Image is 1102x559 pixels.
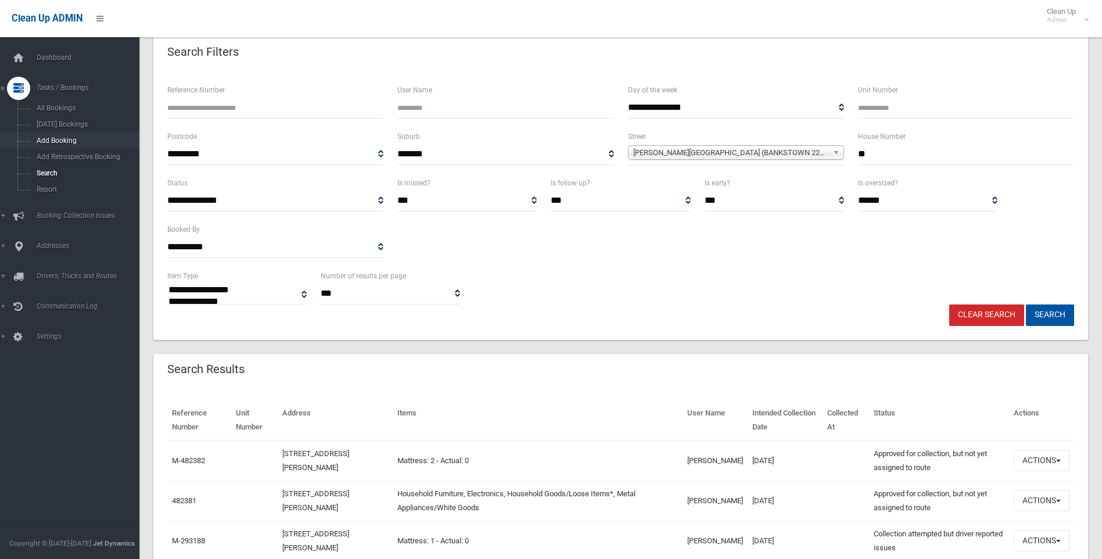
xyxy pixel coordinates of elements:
label: Day of the week [628,84,677,96]
strong: Jet Dynamics [93,539,135,547]
header: Search Filters [153,41,253,63]
label: Unit Number [858,84,898,96]
a: [STREET_ADDRESS][PERSON_NAME] [282,529,349,552]
th: Address [278,400,393,440]
label: Status [167,177,188,189]
span: Clean Up [1041,7,1087,24]
label: Is early? [705,177,730,189]
a: Clear Search [949,304,1024,326]
span: Addresses [33,242,148,250]
span: Report [33,185,138,193]
label: Reference Number [167,84,225,96]
span: Drivers, Trucks and Routes [33,272,148,280]
td: Approved for collection, but not yet assigned to route [869,440,1009,481]
span: Clean Up ADMIN [12,13,82,24]
td: Mattress: 2 - Actual: 0 [393,440,682,481]
span: Communication Log [33,302,148,310]
th: Actions [1009,400,1074,440]
span: Add Retrospective Booking [33,153,138,161]
a: [STREET_ADDRESS][PERSON_NAME] [282,489,349,512]
label: Booked By [167,223,200,236]
label: Number of results per page [321,270,406,282]
span: Settings [33,332,148,341]
a: [STREET_ADDRESS][PERSON_NAME] [282,449,349,472]
a: 482381 [172,496,196,505]
td: [PERSON_NAME] [683,481,748,521]
small: Admin [1047,16,1076,24]
span: [PERSON_NAME][GEOGRAPHIC_DATA] (BANKSTOWN 2200) [633,146,828,160]
th: Items [393,400,682,440]
label: Is follow up? [551,177,590,189]
span: Search [33,169,138,177]
span: All Bookings [33,104,138,112]
th: Unit Number [231,400,278,440]
th: Collected At [823,400,869,440]
a: M-482382 [172,456,205,465]
label: Postcode [167,130,197,143]
td: Household Furniture, Electronics, Household Goods/Loose Items*, Metal Appliances/White Goods [393,481,682,521]
header: Search Results [153,358,259,381]
label: Is missed? [397,177,430,189]
span: Dashboard [33,53,148,62]
th: Status [869,400,1009,440]
th: Reference Number [167,400,231,440]
span: Add Booking [33,137,138,145]
label: Item Type [167,270,198,282]
button: Actions [1014,490,1069,511]
label: Street [628,130,646,143]
button: Search [1026,304,1074,326]
span: [DATE] Bookings [33,120,138,128]
th: Intended Collection Date [748,400,823,440]
label: User Name [397,84,432,96]
a: M-293188 [172,536,205,545]
td: Approved for collection, but not yet assigned to route [869,481,1009,521]
label: House Number [858,130,906,143]
td: [PERSON_NAME] [683,440,748,481]
td: [DATE] [748,481,823,521]
label: Is oversized? [858,177,898,189]
span: Tasks / Bookings [33,84,148,92]
span: Booking Collection Issues [33,212,148,220]
button: Actions [1014,450,1069,471]
label: Suburb [397,130,420,143]
button: Actions [1014,530,1069,551]
span: Copyright © [DATE]-[DATE] [9,539,91,547]
th: User Name [683,400,748,440]
td: [DATE] [748,440,823,481]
